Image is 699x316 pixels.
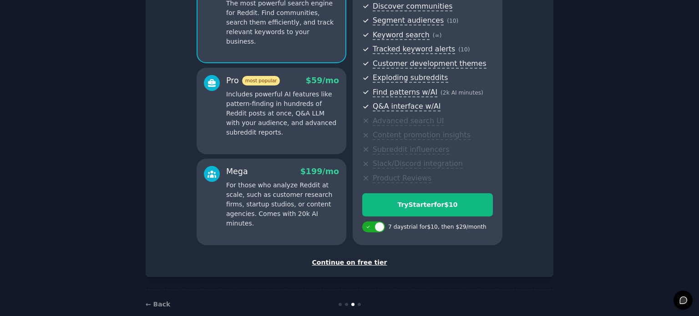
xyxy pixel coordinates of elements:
[373,159,463,169] span: Slack/Discord integration
[447,18,458,24] span: ( 10 )
[373,30,430,40] span: Keyword search
[433,32,442,39] span: ( ∞ )
[373,73,448,83] span: Exploding subreddits
[373,174,431,183] span: Product Reviews
[441,90,483,96] span: ( 2k AI minutes )
[373,102,441,111] span: Q&A interface w/AI
[388,223,486,231] div: 7 days trial for $10 , then $ 29 /month
[146,301,170,308] a: ← Back
[373,45,455,54] span: Tracked keyword alerts
[306,76,339,85] span: $ 59 /mo
[363,200,492,210] div: Try Starter for $10
[226,75,280,86] div: Pro
[373,16,444,25] span: Segment audiences
[373,130,471,140] span: Content promotion insights
[458,46,470,53] span: ( 10 )
[155,258,544,267] div: Continue on free tier
[300,167,339,176] span: $ 199 /mo
[373,59,486,69] span: Customer development themes
[373,2,452,11] span: Discover communities
[226,90,339,137] p: Includes powerful AI features like pattern-finding in hundreds of Reddit posts at once, Q&A LLM w...
[362,193,493,216] button: TryStarterfor$10
[373,145,449,155] span: Subreddit influencers
[373,116,444,126] span: Advanced search UI
[373,88,437,97] span: Find patterns w/AI
[226,166,248,177] div: Mega
[242,76,280,85] span: most popular
[226,181,339,228] p: For those who analyze Reddit at scale, such as customer research firms, startup studios, or conte...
